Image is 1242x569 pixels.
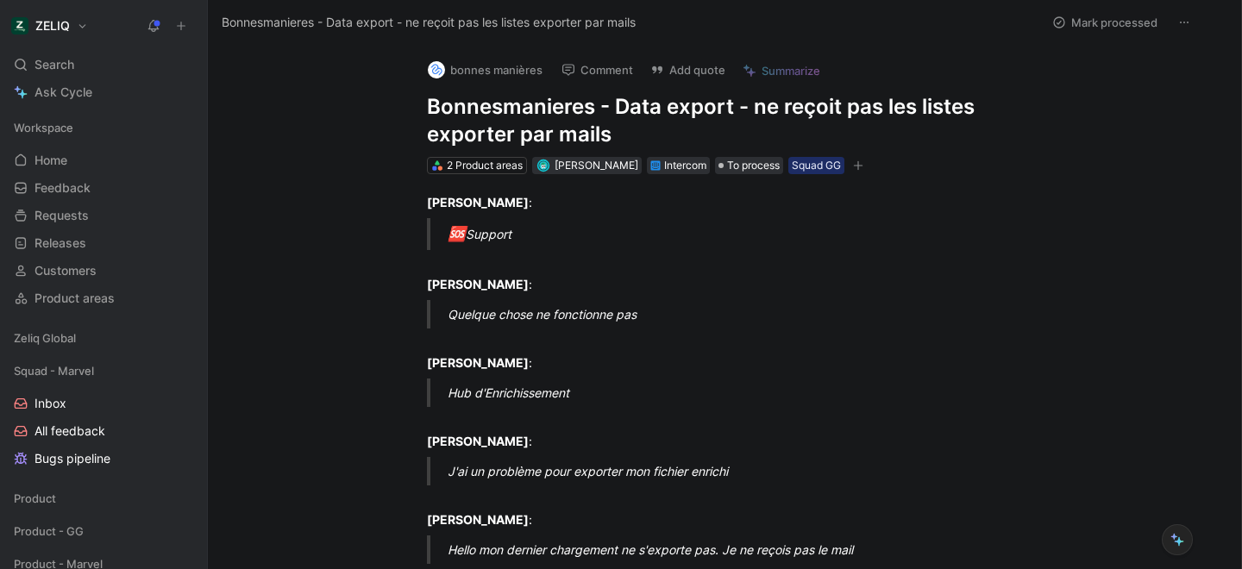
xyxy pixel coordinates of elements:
span: Product [14,490,56,507]
a: Ask Cycle [7,79,200,105]
a: All feedback [7,418,200,444]
img: ZELIQ [11,17,28,34]
span: Inbox [34,395,66,412]
div: Hub d'Enrichissement [448,384,1044,402]
div: Workspace [7,115,200,141]
span: Product - GG [14,522,84,540]
span: Squad - Marvel [14,362,94,379]
button: Mark processed [1044,10,1165,34]
div: : [427,335,1024,372]
button: Summarize [735,59,828,83]
div: J'ai un problème pour exporter mon fichier enrichi [448,462,1044,480]
div: Quelque chose ne fonctionne pas [448,305,1044,323]
div: Support [448,223,1044,246]
span: Product areas [34,290,115,307]
span: Summarize [762,63,820,78]
div: Squad GG [792,157,841,174]
strong: [PERSON_NAME] [427,355,529,370]
button: ZELIQZELIQ [7,14,92,38]
div: : [427,414,1024,450]
img: logo [428,61,445,78]
span: Releases [34,234,86,252]
strong: [PERSON_NAME] [427,277,529,291]
a: Feedback [7,175,200,201]
span: Bonnesmanieres - Data export - ne reçoit pas les listes exporter par mails [222,12,636,33]
a: Customers [7,258,200,284]
a: Home [7,147,200,173]
img: avatar [538,160,548,170]
span: Zeliq Global [14,329,76,347]
h1: ZELIQ [35,18,70,34]
span: All feedback [34,422,105,440]
strong: [PERSON_NAME] [427,512,529,527]
span: Bugs pipeline [34,450,110,467]
div: : [427,193,1024,211]
span: Feedback [34,179,91,197]
div: Squad - Marvel [7,358,200,384]
span: 🆘 [448,225,466,242]
strong: [PERSON_NAME] [427,195,529,209]
a: Product areas [7,285,200,311]
span: [PERSON_NAME] [555,159,638,172]
div: Hello mon dernier chargement ne s'exporte pas. Je ne reçois pas le mail [448,541,1044,559]
div: 2 Product areas [447,157,523,174]
button: Add quote [643,58,733,82]
div: Intercom [664,157,706,174]
span: To process [727,157,780,174]
strong: [PERSON_NAME] [427,434,529,448]
a: Requests [7,203,200,228]
a: Bugs pipeline [7,446,200,472]
div: : [427,257,1024,293]
span: Search [34,54,74,75]
div: Search [7,52,200,78]
div: Product [7,485,200,511]
div: Product [7,485,200,516]
div: Zeliq Global [7,325,200,356]
div: Zeliq Global [7,325,200,351]
a: Inbox [7,391,200,416]
div: Product - GG [7,518,200,549]
span: Ask Cycle [34,82,92,103]
div: Product - GG [7,518,200,544]
a: Releases [7,230,200,256]
div: To process [715,157,783,174]
span: Workspace [14,119,73,136]
span: Requests [34,207,89,224]
h1: Bonnesmanieres - Data export - ne reçoit pas les listes exporter par mails [427,93,1024,148]
button: Comment [554,58,641,82]
span: Customers [34,262,97,279]
button: logobonnes manières [420,57,550,83]
div: Squad - MarvelInboxAll feedbackBugs pipeline [7,358,200,472]
span: Home [34,152,67,169]
div: : [427,492,1024,528]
